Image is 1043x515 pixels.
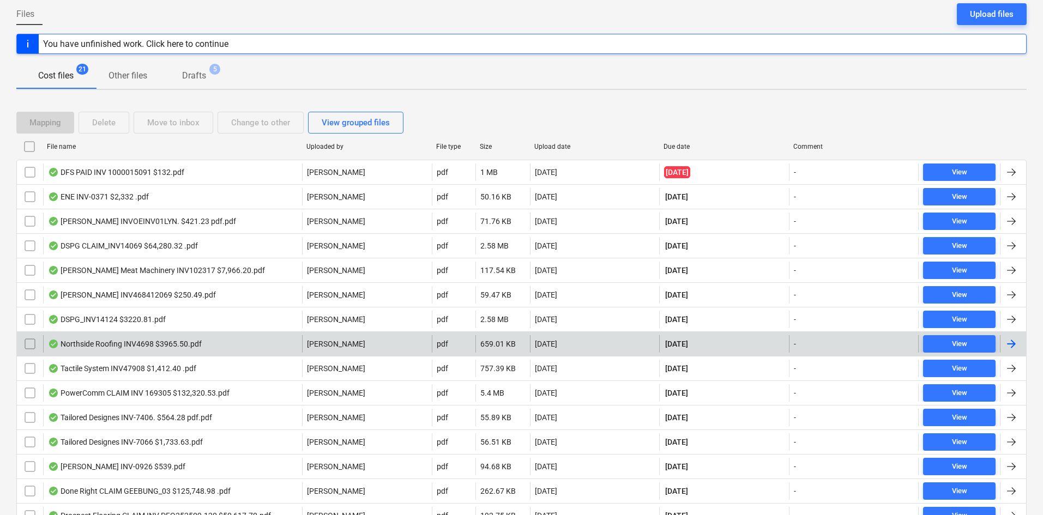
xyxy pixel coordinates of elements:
div: [PERSON_NAME] INV468412069 $250.49.pdf [48,290,216,299]
p: Other files [108,69,147,82]
span: [DATE] [664,289,689,300]
button: Upload files [957,3,1027,25]
div: pdf [437,364,448,373]
div: OCR finished [48,340,59,348]
div: DFS PAID INV 1000015091 $132.pdf [48,168,184,177]
div: [PERSON_NAME] INV-0926 $539.pdf [48,462,185,471]
p: [PERSON_NAME] [307,437,365,447]
div: OCR finished [48,192,59,201]
p: [PERSON_NAME] [307,461,365,472]
button: View [923,163,996,181]
div: - [794,462,796,471]
div: - [794,438,796,446]
div: View [952,485,967,498]
div: pdf [437,290,448,299]
div: Tailored Designes INV-7066 $1,733.63.pdf [48,438,203,446]
span: [DATE] [664,338,689,349]
span: [DATE] [664,437,689,447]
div: View [952,387,967,399]
button: View [923,482,996,500]
div: - [794,413,796,422]
div: 94.68 KB [480,462,511,471]
div: 117.54 KB [480,266,516,275]
div: Done Right CLAIM GEEBUNG_03 $125,748.98 .pdf [48,487,231,495]
div: - [794,192,796,201]
div: Tailored Designes INV-7406. $564.28 pdf.pdf [48,413,212,422]
div: View [952,240,967,252]
div: View [952,411,967,424]
div: pdf [437,413,448,422]
div: File type [436,143,471,150]
p: [PERSON_NAME] [307,486,365,496]
div: Tactile System INV47908 $1,412.40 .pdf [48,364,196,373]
p: [PERSON_NAME] [307,363,365,374]
div: 50.16 KB [480,192,511,201]
div: OCR finished [48,364,59,373]
p: [PERSON_NAME] [307,387,365,398]
div: View [952,166,967,179]
div: [PERSON_NAME] INVOEINV01LYN. $421.23 pdf.pdf [48,217,236,226]
div: 59.47 KB [480,290,511,299]
div: pdf [437,168,448,177]
div: View [952,436,967,449]
div: View grouped files [322,116,390,130]
span: 5 [209,64,220,75]
div: - [794,266,796,275]
div: OCR finished [48,290,59,299]
div: - [794,487,796,495]
div: pdf [437,340,448,348]
div: pdf [437,389,448,397]
div: OCR finished [48,168,59,177]
div: - [794,241,796,250]
span: [DATE] [664,387,689,398]
div: [DATE] [535,364,557,373]
span: [DATE] [664,314,689,325]
div: [PERSON_NAME] Meat Machinery INV102317 $7,966.20.pdf [48,266,265,275]
div: pdf [437,192,448,201]
div: pdf [437,438,448,446]
span: 21 [76,64,88,75]
div: DSPG_INV14124 $3220.81.pdf [48,315,166,324]
div: [DATE] [535,290,557,299]
div: [DATE] [535,389,557,397]
iframe: Chat Widget [988,463,1043,515]
button: View [923,237,996,255]
div: [DATE] [535,192,557,201]
div: - [794,168,796,177]
p: [PERSON_NAME] [307,314,365,325]
span: [DATE] [664,461,689,472]
div: ENE INV-0371 $2,332 .pdf [48,192,149,201]
p: Drafts [182,69,206,82]
p: [PERSON_NAME] [307,412,365,423]
div: 659.01 KB [480,340,516,348]
div: OCR finished [48,241,59,250]
div: pdf [437,462,448,471]
div: - [794,389,796,397]
div: [DATE] [535,413,557,422]
p: [PERSON_NAME] [307,191,365,202]
div: View [952,313,967,326]
button: View [923,384,996,402]
span: [DATE] [664,216,689,227]
button: View [923,335,996,353]
div: Uploaded by [306,143,427,150]
p: [PERSON_NAME] [307,289,365,300]
div: OCR finished [48,315,59,324]
div: [DATE] [535,241,557,250]
button: View [923,458,996,475]
p: [PERSON_NAME] [307,216,365,227]
div: [DATE] [535,168,557,177]
div: [DATE] [535,340,557,348]
div: OCR finished [48,413,59,422]
button: View grouped files [308,112,403,134]
button: View [923,262,996,279]
span: Files [16,8,34,21]
button: View [923,409,996,426]
div: pdf [437,217,448,226]
div: PowerComm CLAIM INV 169305 $132,320.53.pdf [48,389,230,397]
p: [PERSON_NAME] [307,338,365,349]
span: [DATE] [664,412,689,423]
p: [PERSON_NAME] [307,240,365,251]
div: OCR finished [48,487,59,495]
